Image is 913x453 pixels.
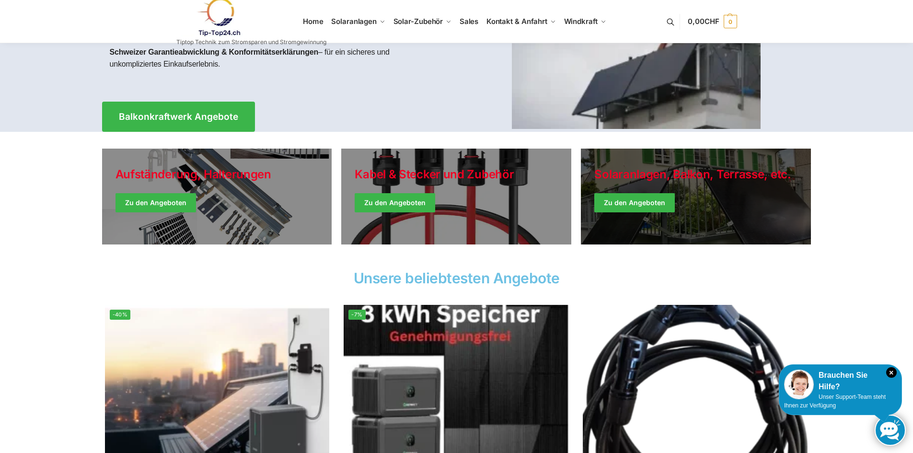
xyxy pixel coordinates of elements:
strong: Schweizer Garantieabwicklung & Konformitätserklärungen [110,48,319,56]
span: 0 [724,15,737,28]
a: 0,00CHF 0 [688,7,737,36]
span: Unser Support-Team steht Ihnen zur Verfügung [784,394,886,409]
span: CHF [705,17,719,26]
a: Holiday Style [341,149,571,244]
span: 0,00 [688,17,719,26]
div: Brauchen Sie Hilfe? [784,370,897,393]
span: Solaranlagen [331,17,377,26]
h2: Unsere beliebtesten Angebote [102,271,811,285]
p: – für ein sicheres und unkompliziertes Einkaufserlebnis. [110,46,449,70]
a: Winter Jackets [581,149,811,244]
span: Balkonkraftwerk Angebote [119,112,238,121]
span: Sales [460,17,479,26]
a: Balkonkraftwerk Angebote [102,102,255,132]
img: Customer service [784,370,814,399]
span: Solar-Zubehör [393,17,443,26]
i: Schließen [886,367,897,378]
p: Tiptop Technik zum Stromsparen und Stromgewinnung [176,39,326,45]
span: Windkraft [564,17,598,26]
a: Holiday Style [102,149,332,244]
span: Kontakt & Anfahrt [486,17,547,26]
